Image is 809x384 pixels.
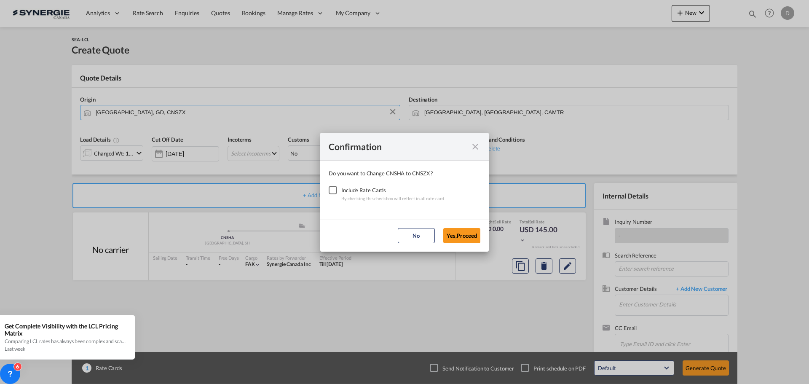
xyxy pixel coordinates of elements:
md-icon: icon-close fg-AAA8AD cursor [470,142,480,152]
div: By checking this checkbox will reflect in all rate card [341,194,444,203]
md-checkbox: Checkbox No Ink [329,186,341,194]
md-dialog: Confirmation Do you ... [320,133,489,252]
div: Do you want to Change CNSHA to CNSZX ? [329,169,480,177]
div: Confirmation [329,141,465,152]
div: Include Rate Cards [341,186,444,194]
button: No [398,228,435,243]
button: Yes,Proceed [443,228,480,243]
